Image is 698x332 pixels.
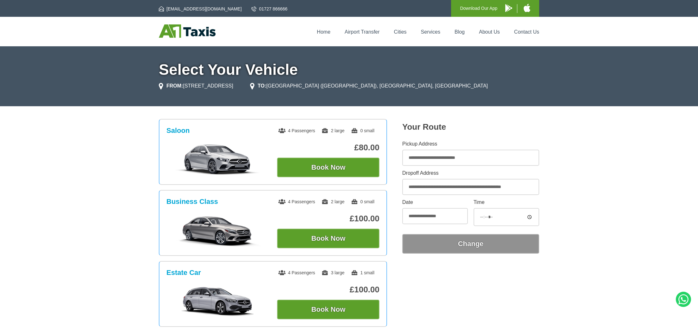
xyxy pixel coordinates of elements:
strong: FROM: [166,83,183,88]
h3: Business Class [166,198,218,206]
li: [STREET_ADDRESS] [159,82,233,90]
span: 2 large [321,199,345,204]
a: [EMAIL_ADDRESS][DOMAIN_NAME] [159,6,242,12]
h3: Saloon [166,127,190,135]
label: Time [474,200,539,205]
button: Book Now [277,158,379,177]
h2: Your Route [402,122,539,132]
label: Pickup Address [402,141,539,146]
span: 4 Passengers [278,128,315,133]
h3: Estate Car [166,269,201,277]
p: Download Our App [460,4,497,12]
span: 4 Passengers [278,199,315,204]
p: £100.00 [277,214,379,224]
span: 3 large [321,270,345,275]
img: Estate Car [170,286,265,317]
a: Contact Us [514,29,539,35]
button: Book Now [277,300,379,319]
strong: TO: [258,83,266,88]
p: £80.00 [277,143,379,153]
h1: Select Your Vehicle [159,62,539,77]
span: 2 large [321,128,345,133]
span: 0 small [351,199,374,204]
a: About Us [479,29,500,35]
a: Cities [394,29,407,35]
a: Home [317,29,331,35]
button: Book Now [277,229,379,248]
p: £100.00 [277,285,379,295]
button: Change [402,234,539,254]
a: Services [421,29,440,35]
img: A1 Taxis Android App [505,4,512,12]
img: Business Class [170,215,265,246]
label: Dropoff Address [402,171,539,176]
a: Blog [455,29,465,35]
img: Saloon [170,144,265,175]
span: 1 small [351,270,374,275]
img: A1 Taxis St Albans LTD [159,24,216,38]
span: 4 Passengers [278,270,315,275]
a: Airport Transfer [345,29,379,35]
label: Date [402,200,468,205]
span: 0 small [351,128,374,133]
li: [GEOGRAPHIC_DATA] ([GEOGRAPHIC_DATA]), [GEOGRAPHIC_DATA], [GEOGRAPHIC_DATA] [250,82,488,90]
img: A1 Taxis iPhone App [524,4,530,12]
a: 01727 866666 [251,6,288,12]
